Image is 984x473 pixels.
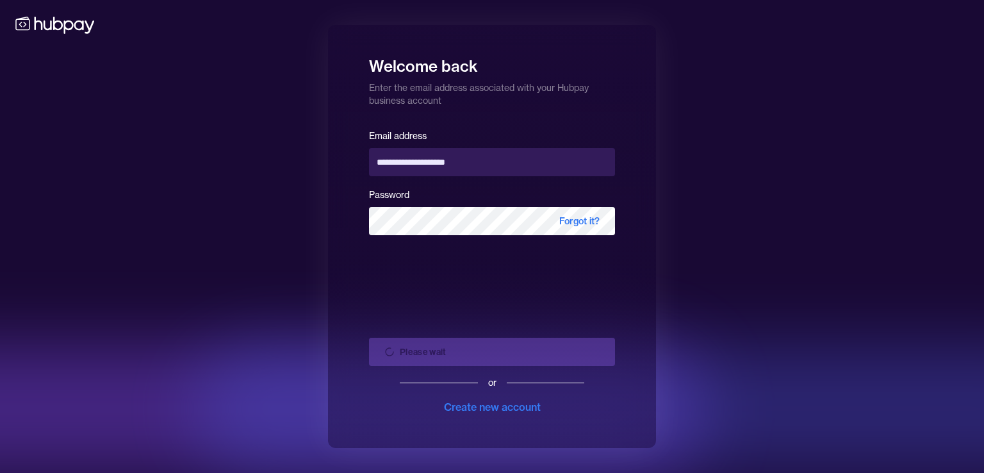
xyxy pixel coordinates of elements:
div: Create new account [444,399,541,415]
label: Password [369,189,409,201]
label: Email address [369,130,427,142]
span: Forgot it? [544,207,615,235]
p: Enter the email address associated with your Hubpay business account [369,76,615,107]
h1: Welcome back [369,48,615,76]
div: or [488,376,496,389]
